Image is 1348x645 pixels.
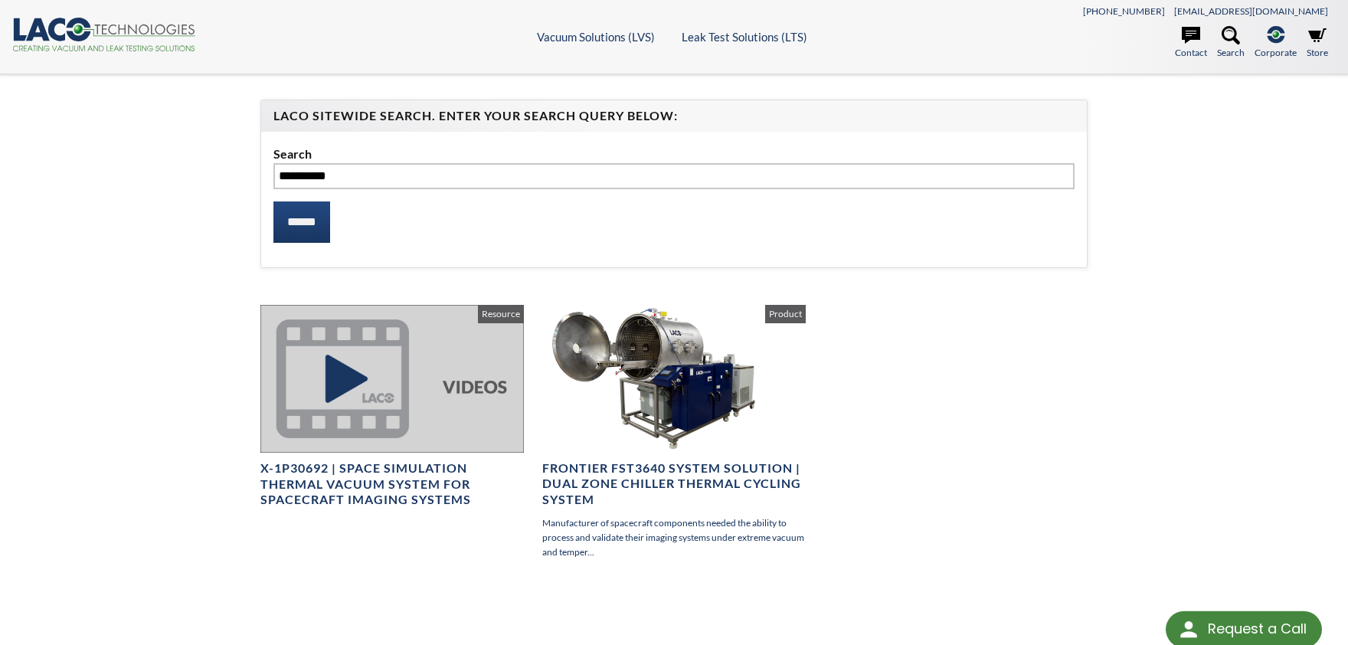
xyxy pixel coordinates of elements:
a: Contact [1175,26,1207,60]
h4: X-1P30692 | Space Simulation Thermal Vacuum System for Spacecraft Imaging Systems [260,460,524,508]
a: Vacuum Solutions (LVS) [537,30,655,44]
span: Corporate [1255,45,1297,60]
h4: LACO Sitewide Search. Enter your Search Query Below: [273,108,1075,124]
a: [PHONE_NUMBER] [1083,5,1165,17]
label: Search [273,144,1075,164]
a: Store [1307,26,1328,60]
h4: Frontier FST3640 System Solution | Dual Zone Chiller Thermal Cycling System [542,460,806,508]
img: round button [1176,617,1201,642]
span: Resource [478,305,524,323]
span: Product [765,305,806,323]
a: Frontier FST3640 System Solution | Dual Zone Chiller Thermal Cycling System Manufacturer of space... [542,305,806,560]
a: [EMAIL_ADDRESS][DOMAIN_NAME] [1174,5,1328,17]
a: Leak Test Solutions (LTS) [682,30,807,44]
a: X-1P30692 | Space Simulation Thermal Vacuum System for Spacecraft Imaging Systems Resource [260,305,524,509]
a: Search [1217,26,1245,60]
p: Manufacturer of spacecraft components needed the ability to process and validate their imaging sy... [542,516,806,560]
